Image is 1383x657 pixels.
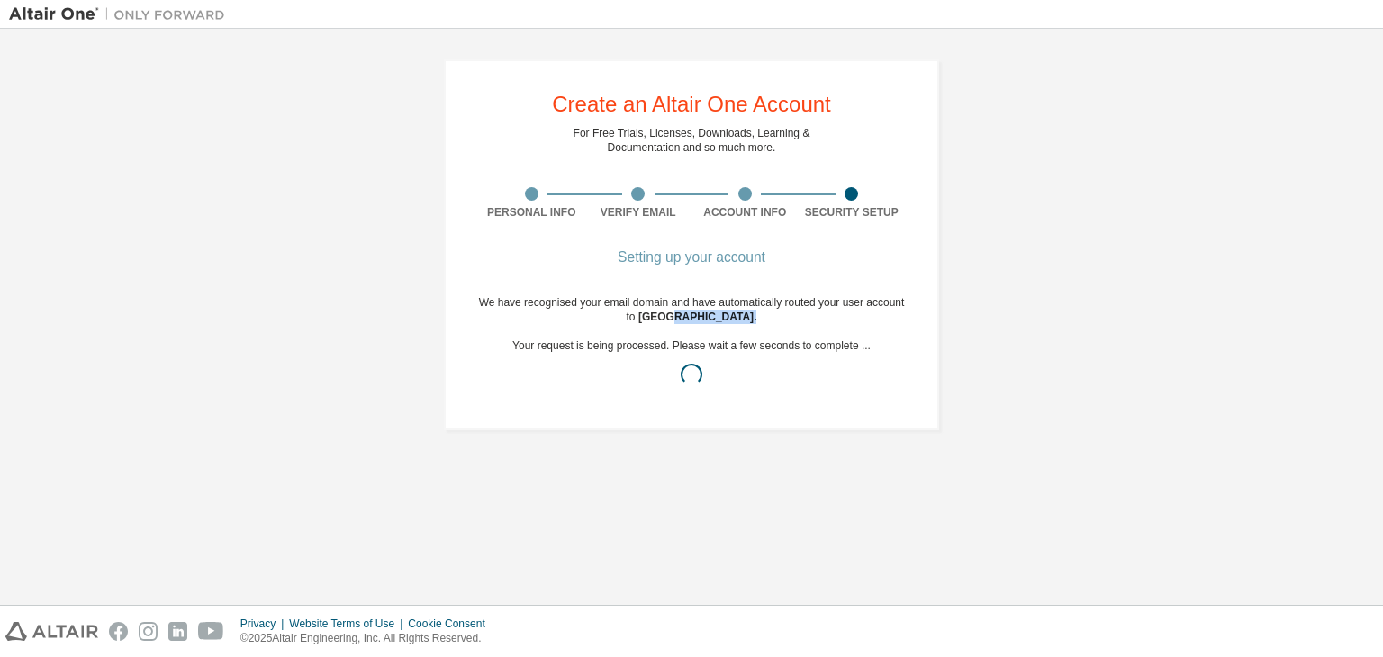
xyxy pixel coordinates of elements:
[691,205,799,220] div: Account Info
[638,310,757,323] span: [GEOGRAPHIC_DATA] .
[585,205,692,220] div: Verify Email
[289,616,408,631] div: Website Terms of Use
[478,252,905,263] div: Setting up your account
[478,205,585,220] div: Personal Info
[240,631,496,646] p: © 2025 Altair Engineering, Inc. All Rights Reserved.
[139,622,158,641] img: instagram.svg
[552,94,831,115] div: Create an Altair One Account
[168,622,187,641] img: linkedin.svg
[478,295,905,396] div: We have recognised your email domain and have automatically routed your user account to Your requ...
[574,126,810,155] div: For Free Trials, Licenses, Downloads, Learning & Documentation and so much more.
[5,622,98,641] img: altair_logo.svg
[198,622,224,641] img: youtube.svg
[408,616,495,631] div: Cookie Consent
[9,5,234,23] img: Altair One
[799,205,906,220] div: Security Setup
[240,616,289,631] div: Privacy
[109,622,128,641] img: facebook.svg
